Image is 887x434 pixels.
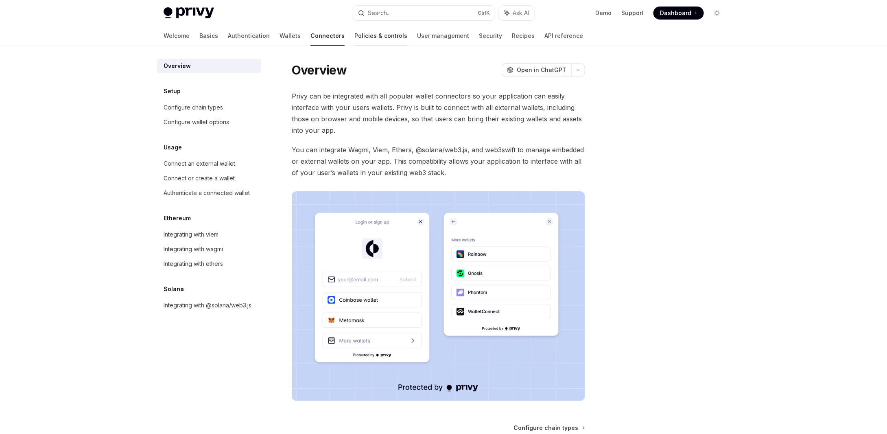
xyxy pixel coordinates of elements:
a: User management [417,26,469,46]
div: Connect an external wallet [164,159,235,169]
button: Search...CtrlK [352,6,495,20]
a: Demo [595,9,612,17]
a: Integrating with viem [157,227,261,242]
a: Security [479,26,502,46]
a: Connectors [310,26,345,46]
div: Integrating with wagmi [164,244,223,254]
a: Authentication [228,26,270,46]
span: Configure chain types [513,424,578,432]
a: Authenticate a connected wallet [157,186,261,200]
h5: Solana [164,284,184,294]
h5: Ethereum [164,213,191,223]
span: Ask AI [513,9,529,17]
div: Connect or create a wallet [164,173,235,183]
a: Welcome [164,26,190,46]
h5: Usage [164,142,182,152]
div: Integrating with @solana/web3.js [164,300,251,310]
a: Configure wallet options [157,115,261,129]
a: Configure chain types [157,100,261,115]
h1: Overview [292,63,347,77]
button: Open in ChatGPT [502,63,571,77]
div: Search... [368,8,391,18]
h5: Setup [164,86,181,96]
a: Integrating with @solana/web3.js [157,298,261,313]
a: Configure chain types [513,424,584,432]
div: Integrating with viem [164,230,218,239]
button: Toggle dark mode [710,7,723,20]
a: Connect or create a wallet [157,171,261,186]
span: Privy can be integrated with all popular wallet connectors so your application can easily interfa... [292,90,585,136]
img: Connectors3 [292,191,585,401]
div: Configure chain types [164,103,223,112]
a: Policies & controls [354,26,407,46]
a: Wallets [280,26,301,46]
a: Overview [157,59,261,73]
span: Open in ChatGPT [517,66,566,74]
div: Configure wallet options [164,117,229,127]
div: Authenticate a connected wallet [164,188,250,198]
a: Recipes [512,26,535,46]
span: Dashboard [660,9,691,17]
a: Basics [199,26,218,46]
a: Integrating with ethers [157,256,261,271]
div: Integrating with ethers [164,259,223,269]
span: You can integrate Wagmi, Viem, Ethers, @solana/web3.js, and web3swift to manage embedded or exter... [292,144,585,178]
div: Overview [164,61,191,71]
button: Ask AI [499,6,535,20]
img: light logo [164,7,214,19]
a: API reference [544,26,583,46]
a: Dashboard [653,7,704,20]
a: Support [621,9,644,17]
a: Integrating with wagmi [157,242,261,256]
a: Connect an external wallet [157,156,261,171]
span: Ctrl K [478,10,490,16]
